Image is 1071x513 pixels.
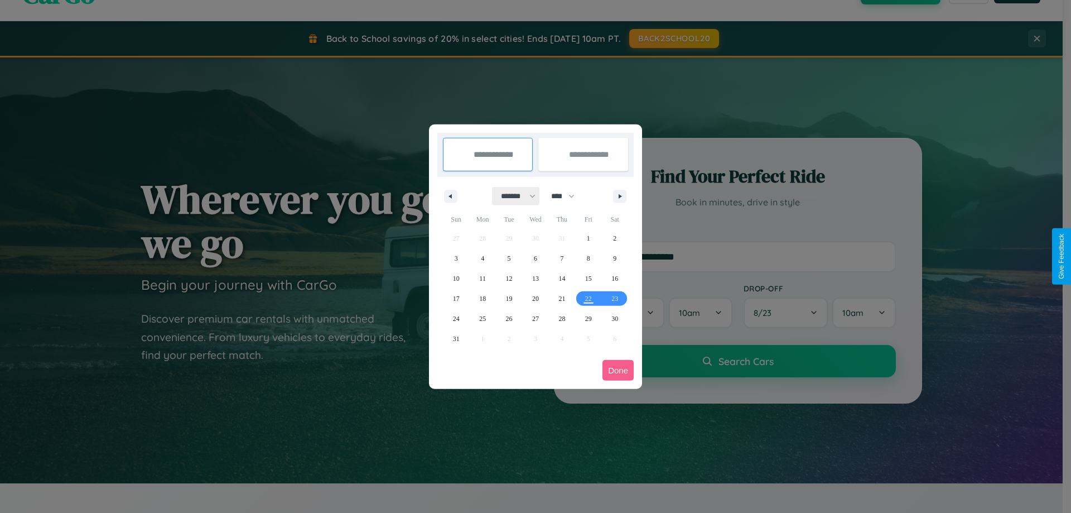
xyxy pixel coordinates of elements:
[453,309,460,329] span: 24
[522,289,548,309] button: 20
[560,248,563,269] span: 7
[496,248,522,269] button: 5
[469,210,495,228] span: Mon
[575,210,601,228] span: Fri
[443,289,469,309] button: 17
[602,360,634,381] button: Done
[602,269,628,289] button: 16
[585,289,592,309] span: 22
[613,248,616,269] span: 9
[453,269,460,289] span: 10
[481,248,484,269] span: 4
[522,210,548,228] span: Wed
[549,309,575,329] button: 28
[549,269,575,289] button: 14
[613,228,616,248] span: 2
[602,228,628,248] button: 2
[575,248,601,269] button: 8
[453,289,460,309] span: 17
[506,269,513,289] span: 12
[469,248,495,269] button: 4
[469,269,495,289] button: 11
[558,309,565,329] span: 28
[522,309,548,329] button: 27
[532,289,539,309] span: 20
[443,269,469,289] button: 10
[522,269,548,289] button: 13
[453,329,460,349] span: 31
[532,309,539,329] span: 27
[549,248,575,269] button: 7
[479,289,486,309] span: 18
[602,248,628,269] button: 9
[496,210,522,228] span: Tue
[602,289,628,309] button: 23
[506,289,513,309] span: 19
[575,269,601,289] button: 15
[496,269,522,289] button: 12
[611,289,618,309] span: 23
[602,210,628,228] span: Sat
[532,269,539,289] span: 13
[587,228,590,248] span: 1
[549,289,575,309] button: 21
[587,248,590,269] span: 8
[443,329,469,349] button: 31
[549,210,575,228] span: Thu
[506,309,513,329] span: 26
[534,248,537,269] span: 6
[585,309,592,329] span: 29
[585,269,592,289] span: 15
[496,309,522,329] button: 26
[611,309,618,329] span: 30
[575,228,601,248] button: 1
[611,269,618,289] span: 16
[443,309,469,329] button: 24
[1058,234,1065,279] div: Give Feedback
[575,289,601,309] button: 22
[602,309,628,329] button: 30
[508,248,511,269] span: 5
[479,309,486,329] span: 25
[443,248,469,269] button: 3
[469,309,495,329] button: 25
[558,289,565,309] span: 21
[522,248,548,269] button: 6
[496,289,522,309] button: 19
[558,269,565,289] span: 14
[479,269,486,289] span: 11
[575,309,601,329] button: 29
[455,248,458,269] span: 3
[443,210,469,228] span: Sun
[469,289,495,309] button: 18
